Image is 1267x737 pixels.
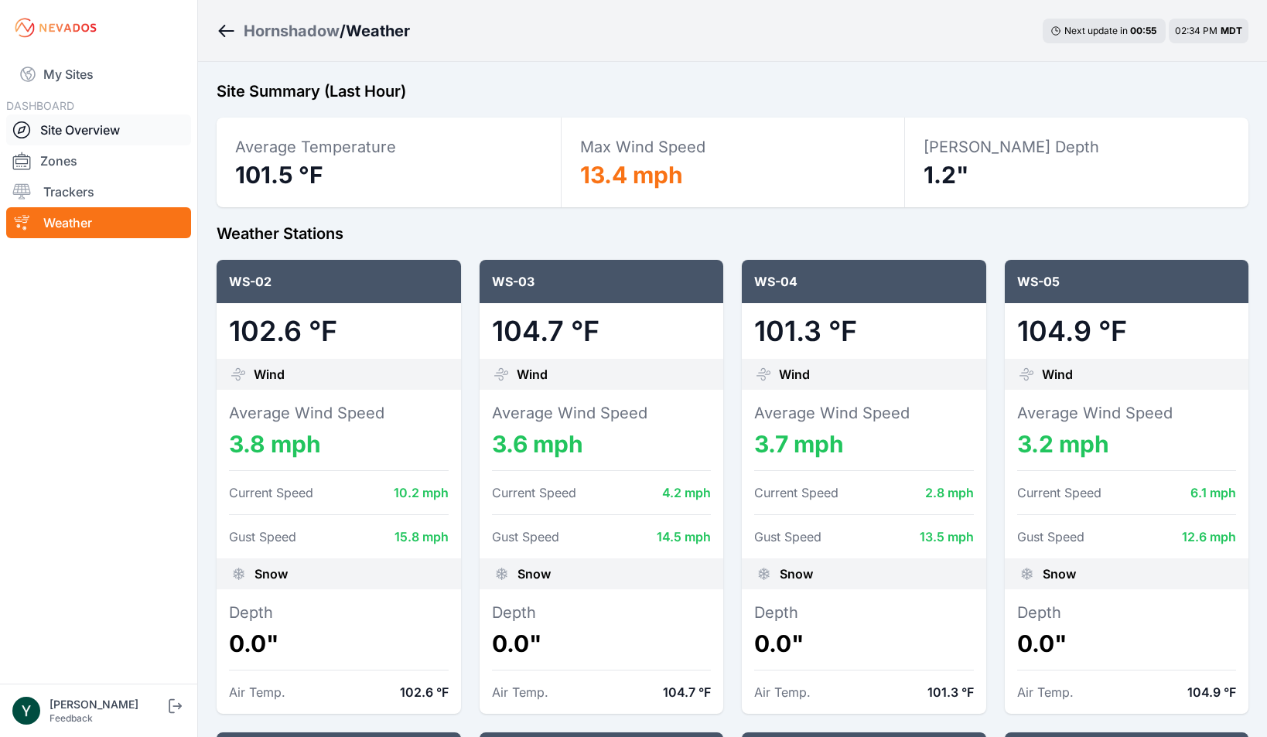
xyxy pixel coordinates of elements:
dd: 13.5 mph [920,527,974,546]
dd: 102.6 °F [229,316,449,346]
dd: 102.6 °F [400,683,449,701]
a: Trackers [6,176,191,207]
h3: Weather [346,20,410,42]
dd: 104.7 °F [663,683,711,701]
dt: Average Wind Speed [492,402,712,424]
span: Snow [517,565,551,583]
dd: 12.6 mph [1182,527,1236,546]
span: Wind [779,365,810,384]
h2: Weather Stations [217,223,1248,244]
dd: 0.0" [1017,630,1237,657]
dd: 104.9 °F [1017,316,1237,346]
dt: Current Speed [754,483,838,502]
img: Yezin Taha [12,697,40,725]
span: MDT [1221,25,1242,36]
img: Nevados [12,15,99,40]
span: Snow [780,565,813,583]
dt: Current Speed [492,483,576,502]
dt: Current Speed [1017,483,1101,502]
span: Snow [254,565,288,583]
dd: 3.8 mph [229,430,449,458]
div: WS-03 [480,260,724,303]
dt: Gust Speed [492,527,559,546]
dt: Depth [1017,602,1237,623]
dd: 104.9 °F [1187,683,1236,701]
dd: 101.3 °F [927,683,974,701]
span: Max Wind Speed [580,138,705,156]
dd: 0.0" [754,630,974,657]
a: Weather [6,207,191,238]
span: Wind [1042,365,1073,384]
dt: Gust Speed [1017,527,1084,546]
h2: Site Summary (Last Hour) [217,80,1248,102]
dd: 0.0" [492,630,712,657]
dt: Air Temp. [1017,683,1074,701]
dd: 104.7 °F [492,316,712,346]
a: Zones [6,145,191,176]
span: Wind [517,365,548,384]
dt: Average Wind Speed [1017,402,1237,424]
span: / [340,20,346,42]
dt: Gust Speed [229,527,296,546]
span: Average Temperature [235,138,396,156]
dd: 3.2 mph [1017,430,1237,458]
dt: Depth [229,602,449,623]
dd: 0.0" [229,630,449,657]
dt: Average Wind Speed [754,402,974,424]
div: WS-02 [217,260,461,303]
a: Site Overview [6,114,191,145]
a: Hornshadow [244,20,340,42]
span: Wind [254,365,285,384]
span: 1.2" [924,161,969,189]
dd: 15.8 mph [394,527,449,546]
dt: Current Speed [229,483,313,502]
dt: Depth [754,602,974,623]
dd: 2.8 mph [925,483,974,502]
dd: 4.2 mph [662,483,711,502]
span: 02:34 PM [1175,25,1217,36]
dd: 101.3 °F [754,316,974,346]
dt: Gust Speed [754,527,821,546]
div: 00 : 55 [1130,25,1158,37]
span: [PERSON_NAME] Depth [924,138,1099,156]
span: Snow [1043,565,1076,583]
dd: 3.7 mph [754,430,974,458]
span: 13.4 mph [580,161,683,189]
dt: Average Wind Speed [229,402,449,424]
div: WS-04 [742,260,986,303]
dd: 14.5 mph [657,527,711,546]
div: [PERSON_NAME] [50,697,166,712]
a: Feedback [50,712,93,724]
a: My Sites [6,56,191,93]
span: DASHBOARD [6,99,74,112]
nav: Breadcrumb [217,11,410,51]
dd: 6.1 mph [1190,483,1236,502]
span: Next update in [1064,25,1128,36]
span: 101.5 °F [235,161,323,189]
dt: Air Temp. [492,683,548,701]
dd: 10.2 mph [394,483,449,502]
dt: Air Temp. [229,683,285,701]
dd: 3.6 mph [492,430,712,458]
dt: Air Temp. [754,683,811,701]
div: WS-05 [1005,260,1249,303]
dt: Depth [492,602,712,623]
